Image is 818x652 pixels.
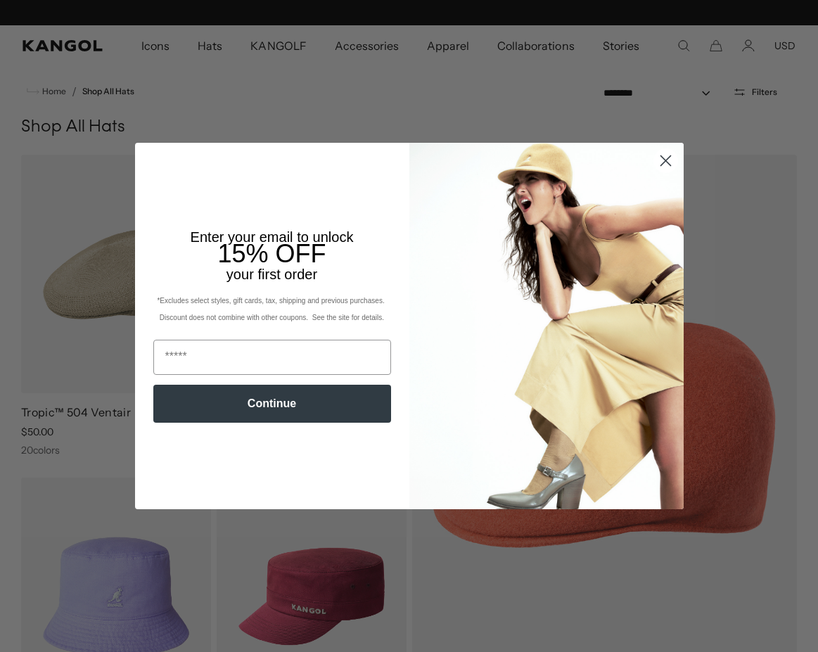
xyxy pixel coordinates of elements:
[226,267,317,282] span: your first order
[409,143,684,509] img: 93be19ad-e773-4382-80b9-c9d740c9197f.jpeg
[157,297,386,321] span: *Excludes select styles, gift cards, tax, shipping and previous purchases. Discount does not comb...
[653,148,678,173] button: Close dialog
[217,239,326,268] span: 15% OFF
[153,340,391,375] input: Email
[153,385,391,423] button: Continue
[191,229,354,245] span: Enter your email to unlock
